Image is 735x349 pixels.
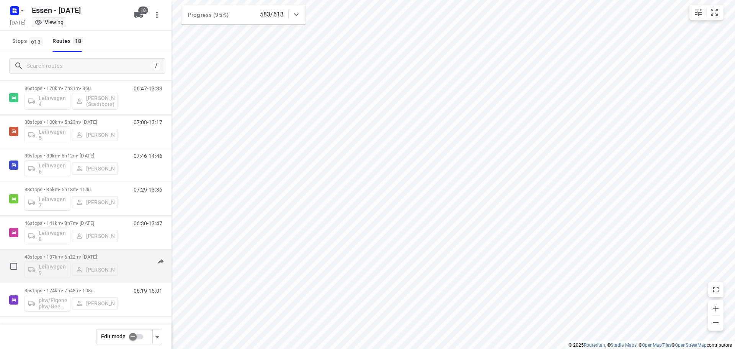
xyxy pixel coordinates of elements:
[24,153,118,159] p: 39 stops • 89km • 6h12m • [DATE]
[689,5,724,20] div: small contained button group
[134,187,162,193] p: 07:29-13:36
[584,342,605,348] a: Routetitan
[568,342,732,348] li: © 2025 , © , © © contributors
[24,187,118,192] p: 38 stops • 35km • 5h18m • 114u
[24,254,118,260] p: 43 stops • 107km • 6h22m • [DATE]
[26,60,152,72] input: Search routes
[134,220,162,226] p: 06:30-13:47
[73,37,83,44] span: 18
[6,259,21,274] span: Select
[642,342,671,348] a: OpenMapTiles
[34,18,64,26] div: Viewing
[153,254,168,269] button: Send to driver
[29,38,42,45] span: 613
[260,10,284,19] p: 583/613
[101,333,126,339] span: Edit mode
[138,7,148,14] span: 18
[52,36,85,46] div: Routes
[24,85,118,91] p: 36 stops • 170km • 7h31m • 86u
[134,119,162,125] p: 07:08-13:17
[134,153,162,159] p: 07:46-14:46
[188,11,229,18] span: Progress (95%)
[134,288,162,294] p: 06:19-15:01
[153,332,162,341] div: Driver app settings
[131,7,146,23] button: 18
[149,7,165,23] button: More
[152,62,160,70] div: /
[12,36,45,46] span: Stops
[707,5,722,20] button: Fit zoom
[134,85,162,92] p: 06:47-13:33
[691,5,706,20] button: Map settings
[675,342,707,348] a: OpenStreetMap
[181,5,305,25] div: Progress (95%)583/613
[24,119,118,125] p: 30 stops • 100km • 5h23m • [DATE]
[24,288,118,293] p: 35 stops • 174km • 7h48m • 108u
[24,220,118,226] p: 46 stops • 141km • 8h7m • [DATE]
[611,342,637,348] a: Stadia Maps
